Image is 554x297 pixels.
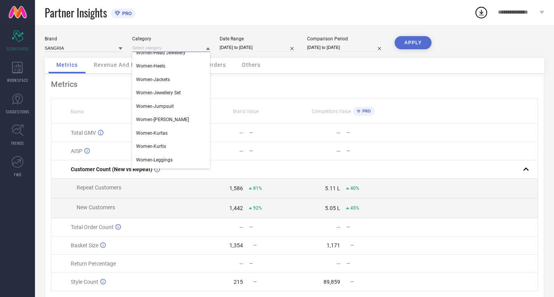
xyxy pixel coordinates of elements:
[346,148,391,154] div: —
[253,186,262,191] span: 81%
[233,109,259,114] span: Brand Value
[71,224,114,230] span: Total Order Count
[307,36,385,42] div: Comparison Period
[312,109,351,114] span: Competitors Value
[7,77,28,83] span: WORKSPACE
[220,36,297,42] div: Date Range
[132,167,210,180] div: Women-Lehenga Choli
[51,80,538,89] div: Metrics
[132,86,210,99] div: Women-Jewellery Set
[350,279,354,285] span: —
[220,43,297,52] input: Select date range
[132,113,210,126] div: Women-Kurta Sets
[325,185,340,191] div: 5.11 L
[45,36,122,42] div: Brand
[136,157,173,163] span: Women-Leggings
[136,90,181,96] span: Women-Jewellery Set
[136,77,170,82] span: Women-Jackets
[474,5,488,19] div: Open download list
[132,44,210,52] input: Select category
[307,43,385,52] input: Select comparison period
[132,140,210,153] div: Women-Kurtis
[336,261,341,267] div: —
[6,46,29,52] span: SCORECARDS
[120,10,132,16] span: PRO
[71,166,152,172] span: Customer Count (New vs Repeat)
[71,148,82,154] span: AISP
[239,261,243,267] div: —
[346,261,391,266] div: —
[136,50,185,56] span: Women-Head Jewellery
[136,63,165,69] span: Women-Heels
[229,205,243,211] div: 1,442
[56,62,78,68] span: Metrics
[253,243,257,248] span: —
[132,127,210,140] div: Women-Kurtas
[77,184,121,191] span: Repeat Customers
[94,62,150,68] span: Revenue And Pricing
[239,130,243,136] div: —
[11,140,24,146] span: TRENDS
[6,109,30,115] span: SUGGESTIONS
[350,186,359,191] span: 40%
[136,130,168,136] span: Women-Kurtas
[132,100,210,113] div: Women-Jumpsuit
[77,204,115,210] span: New Customers
[136,104,174,109] span: Women-Jumpsuit
[234,279,243,285] div: 215
[249,148,294,154] div: —
[350,243,354,248] span: —
[336,224,341,230] div: —
[249,261,294,266] div: —
[336,130,341,136] div: —
[253,205,262,211] span: 92%
[45,5,107,21] span: Partner Insights
[132,153,210,167] div: Women-Leggings
[395,36,432,49] button: APPLY
[132,59,210,73] div: Women-Heels
[132,36,210,42] div: Category
[239,148,243,154] div: —
[360,109,371,114] span: PRO
[136,117,189,122] span: Women-[PERSON_NAME]
[71,279,98,285] span: Style Count
[71,109,84,115] span: Name
[239,224,243,230] div: —
[14,172,21,177] span: FWD
[346,224,391,230] div: —
[323,279,340,285] div: 89,859
[71,242,98,248] span: Basket Size
[346,130,391,135] div: —
[325,205,340,211] div: 5.05 L
[350,205,359,211] span: 45%
[71,261,116,267] span: Return Percentage
[336,148,341,154] div: —
[242,62,260,68] span: Others
[136,144,166,149] span: Women-Kurtis
[327,242,340,248] div: 1,171
[249,224,294,230] div: —
[253,279,257,285] span: —
[71,130,96,136] span: Total GMV
[132,73,210,86] div: Women-Jackets
[229,185,243,191] div: 1,586
[132,46,210,59] div: Women-Head Jewellery
[249,130,294,135] div: —
[229,242,243,248] div: 1,354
